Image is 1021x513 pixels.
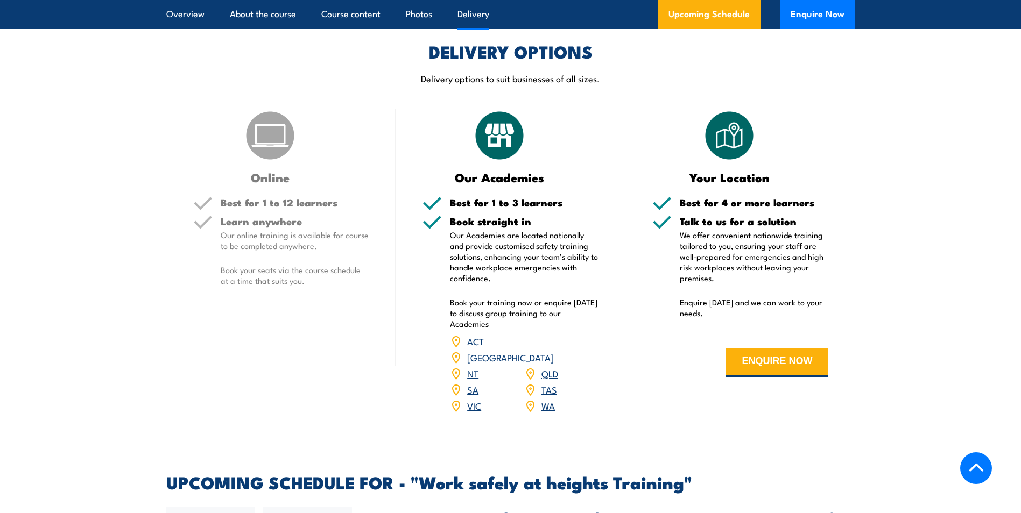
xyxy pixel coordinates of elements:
[450,230,598,283] p: Our Academies are located nationally and provide customised safety training solutions, enhancing ...
[166,474,855,489] h2: UPCOMING SCHEDULE FOR - "Work safely at heights Training"
[467,367,478,380] a: NT
[467,334,484,347] a: ACT
[680,216,828,226] h5: Talk to us for a solution
[541,383,557,396] a: TAS
[467,383,478,396] a: SA
[680,297,828,318] p: Enquire [DATE] and we can work to your needs.
[221,230,369,251] p: Our online training is available for course to be completed anywhere.
[423,171,577,183] h3: Our Academies
[541,399,555,412] a: WA
[726,348,828,377] button: ENQUIRE NOW
[450,297,598,329] p: Book your training now or enquire [DATE] to discuss group training to our Academies
[221,197,369,208] h5: Best for 1 to 12 learners
[652,171,807,183] h3: Your Location
[450,197,598,208] h5: Best for 1 to 3 learners
[467,399,481,412] a: VIC
[467,351,554,364] a: [GEOGRAPHIC_DATA]
[166,72,855,84] p: Delivery options to suit businesses of all sizes.
[429,44,593,59] h2: DELIVERY OPTIONS
[221,216,369,226] h5: Learn anywhere
[680,197,828,208] h5: Best for 4 or more learners
[221,265,369,286] p: Book your seats via the course schedule at a time that suits you.
[193,171,348,183] h3: Online
[541,367,558,380] a: QLD
[450,216,598,226] h5: Book straight in
[680,230,828,283] p: We offer convenient nationwide training tailored to you, ensuring your staff are well-prepared fo...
